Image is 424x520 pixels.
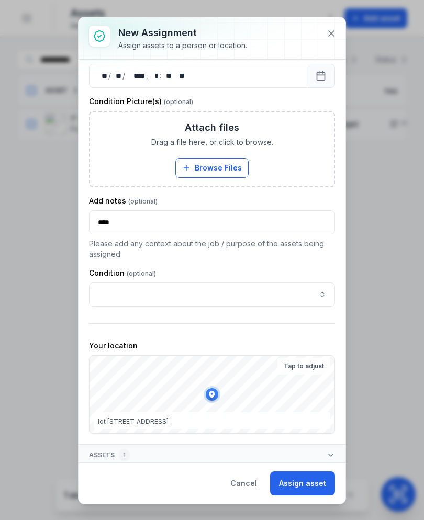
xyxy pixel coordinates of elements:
[284,362,324,370] strong: Tap to adjust
[118,40,247,51] div: Assign assets to a person or location.
[89,341,138,351] label: Your location
[270,471,335,495] button: Assign asset
[118,26,247,40] h3: New assignment
[160,71,162,81] div: :
[89,449,130,461] span: Assets
[79,445,345,466] button: Assets1
[112,71,122,81] div: month,
[90,356,334,433] canvas: Map
[149,71,160,81] div: hour,
[221,471,266,495] button: Cancel
[185,120,239,135] h3: Attach files
[122,71,126,81] div: /
[98,417,169,425] span: lot [STREET_ADDRESS]
[162,71,173,81] div: minute,
[175,158,249,178] button: Browse Files
[89,96,193,107] label: Condition Picture(s)
[89,268,156,278] label: Condition
[89,196,158,206] label: Add notes
[174,71,186,81] div: am/pm,
[151,137,273,148] span: Drag a file here, or click to browse.
[89,239,335,259] p: Please add any context about the job / purpose of the assets being assigned
[108,71,112,81] div: /
[126,71,146,81] div: year,
[307,64,335,88] button: Calendar
[98,71,108,81] div: day,
[146,71,149,81] div: ,
[119,449,130,461] div: 1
